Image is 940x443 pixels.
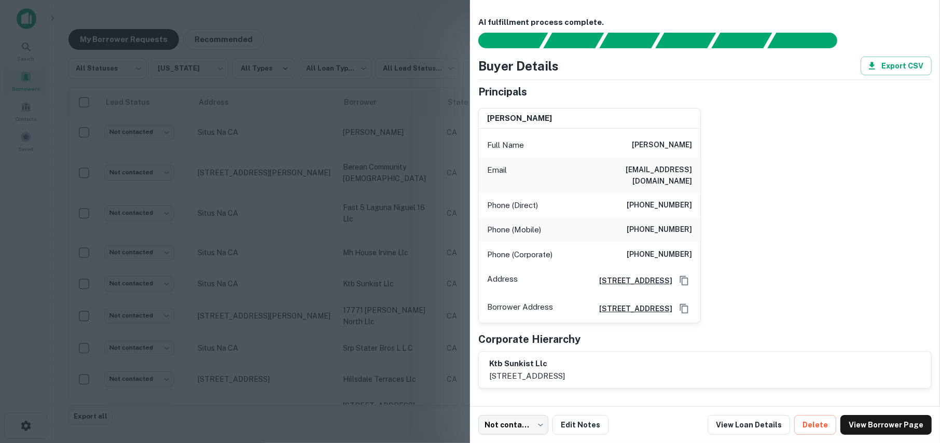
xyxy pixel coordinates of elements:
p: Phone (Direct) [487,199,538,212]
h6: [PHONE_NUMBER] [627,199,692,212]
a: View Loan Details [708,415,790,435]
div: Documents found, AI parsing details... [599,33,660,48]
button: Copy Address [676,301,692,316]
div: Your request is received and processing... [543,33,604,48]
h6: [PHONE_NUMBER] [627,224,692,236]
div: AI fulfillment process complete. [768,33,850,48]
button: Export CSV [861,57,932,75]
p: Full Name [487,139,524,151]
div: Principals found, still searching for contact information. This may take time... [711,33,772,48]
a: [STREET_ADDRESS] [591,303,672,314]
h6: AI fulfillment process complete. [478,17,932,29]
h6: [PERSON_NAME] [632,139,692,151]
h6: ktb sunkist llc [489,358,565,370]
div: Principals found, AI now looking for contact information... [655,33,716,48]
h6: [PHONE_NUMBER] [627,248,692,261]
button: Copy Address [676,273,692,288]
p: Email [487,164,507,187]
button: Edit Notes [552,415,609,435]
p: Phone (Mobile) [487,224,541,236]
a: View Borrower Page [840,415,932,435]
h6: [EMAIL_ADDRESS][DOMAIN_NAME] [568,164,692,187]
h5: Corporate Hierarchy [478,331,580,347]
h5: Principals [478,84,527,100]
div: Sending borrower request to AI... [466,33,544,48]
p: [STREET_ADDRESS] [489,370,565,382]
h6: [PERSON_NAME] [487,113,552,124]
p: Phone (Corporate) [487,248,552,261]
h4: Buyer Details [478,57,559,75]
button: Delete [794,415,836,435]
p: Borrower Address [487,301,553,316]
div: Not contacted [478,415,548,435]
p: Address [487,273,518,288]
a: [STREET_ADDRESS] [591,275,672,286]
